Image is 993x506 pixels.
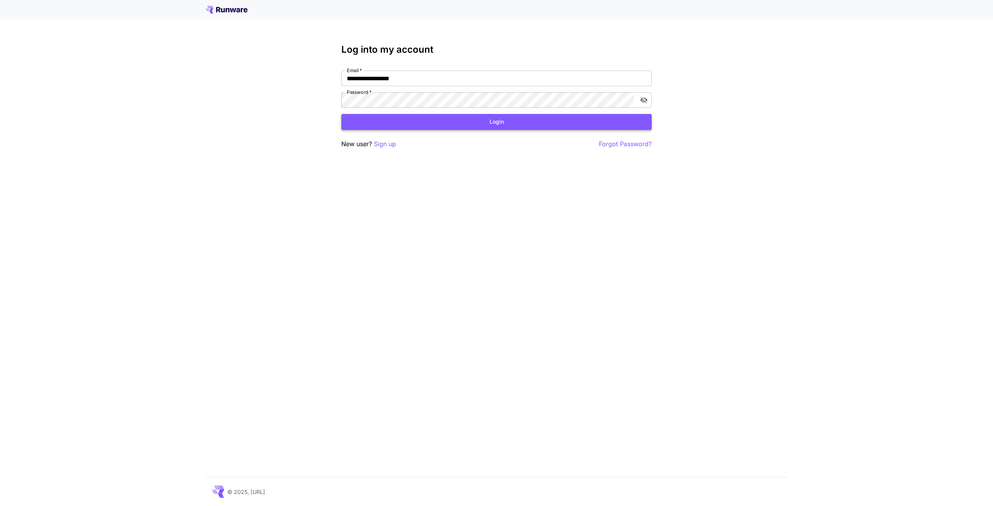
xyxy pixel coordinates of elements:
button: Forgot Password? [599,139,652,149]
button: Sign up [374,139,396,149]
button: toggle password visibility [637,93,651,107]
button: Login [341,114,652,130]
p: © 2025, [URL] [227,488,265,496]
p: New user? [341,139,396,149]
label: Password [347,89,372,95]
h3: Log into my account [341,44,652,55]
label: Email [347,67,362,74]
